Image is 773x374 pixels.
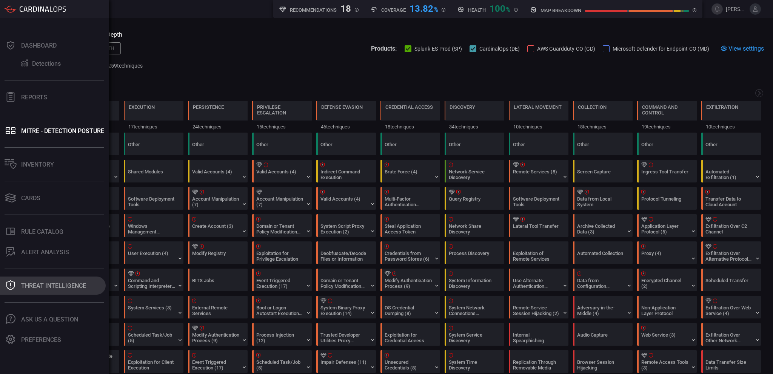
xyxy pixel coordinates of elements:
[445,187,504,210] div: T1012: Query Registry
[381,7,406,13] h5: Coverage
[445,350,504,373] div: T1124: System Time Discovery
[705,142,753,153] div: Other
[705,250,753,262] div: Exfiltration Over Alternative Protocol (3)
[192,250,239,262] div: Modify Registry
[513,332,560,343] div: Internal Spearphishing
[385,250,432,262] div: Credentials from Password Stores (6)
[316,323,376,346] div: T1127: Trusted Developer Utilities Proxy Execution
[701,160,761,182] div: T1020: Automated Exfiltration
[316,101,376,133] div: TA0005: Defense Evasion
[705,169,753,180] div: Automated Exfiltration (1)
[192,359,239,371] div: Event Triggered Execution (17)
[450,104,475,110] div: Discovery
[701,121,761,133] div: 10 techniques
[128,305,175,316] div: System Services (3)
[509,323,568,346] div: T1534: Internal Spearphishing (Not covered)
[414,46,462,52] span: Splunk-ES-Prod (SP)
[380,187,440,210] div: T1621: Multi-Factor Authentication Request Generation
[573,133,633,155] div: Other
[320,142,368,153] div: Other
[124,214,183,237] div: T1047: Windows Management Instrumentation
[192,223,239,235] div: Create Account (3)
[705,196,753,207] div: Transfer Data to Cloud Account
[188,241,248,264] div: T1112: Modify Registry
[705,359,753,371] div: Data Transfer Size Limits
[316,187,376,210] div: T1078: Valid Accounts
[513,305,560,316] div: Remote Service Session Hijacking (2)
[256,223,303,235] div: Domain or Tenant Policy Modification (2)
[320,332,368,343] div: Trusted Developer Utilities Proxy Execution (3)
[60,323,119,346] div: T1200: Hardware Additions (Not covered)
[124,269,183,291] div: T1059: Command and Scripting Interpreter
[721,44,764,53] div: View settings
[449,223,496,235] div: Network Share Discovery
[505,5,510,13] span: %
[637,101,697,133] div: TA0011: Command and Control
[433,5,438,13] span: %
[320,250,368,262] div: Deobfuscate/Decode Files or Information
[193,104,224,110] div: Persistence
[726,6,747,12] span: [PERSON_NAME].brand
[320,223,368,235] div: System Script Proxy Execution (2)
[449,142,496,153] div: Other
[380,160,440,182] div: T1110: Brute Force
[445,133,504,155] div: Other
[701,187,761,210] div: T1537: Transfer Data to Cloud Account
[129,104,155,110] div: Execution
[124,160,183,182] div: T1129: Shared Modules
[188,269,248,291] div: T1197: BITS Jobs
[192,196,239,207] div: Account Manipulation (7)
[257,104,307,116] div: Privilege Escalation
[385,169,432,180] div: Brute Force (4)
[188,121,248,133] div: 24 techniques
[21,127,104,134] div: MITRE - Detection Posture
[641,250,688,262] div: Proxy (4)
[509,296,568,318] div: T1563: Remote Service Session Hijacking
[637,214,697,237] div: T1071: Application Layer Protocol
[380,350,440,373] div: T1552: Unsecured Credentials
[321,104,363,110] div: Defense Evasion
[32,60,61,67] div: Detections
[188,214,248,237] div: T1136: Create Account
[124,323,183,346] div: T1053: Scheduled Task/Job
[252,133,312,155] div: Other
[385,278,432,289] div: Modify Authentication Process (9)
[573,187,633,210] div: T1005: Data from Local System
[701,350,761,373] div: T1030: Data Transfer Size Limits
[577,196,624,207] div: Data from Local System
[509,101,568,133] div: TA0008: Lateral Movement
[320,359,368,371] div: Impair Defenses (11)
[445,296,504,318] div: T1049: System Network Connections Discovery
[577,142,624,153] div: Other
[701,101,761,133] div: TA0010: Exfiltration
[540,8,581,13] h5: map breakdown
[256,142,303,153] div: Other
[192,142,239,153] div: Other
[449,196,496,207] div: Query Registry
[445,269,504,291] div: T1082: System Information Discovery
[385,332,432,343] div: Exploitation for Credential Access
[573,350,633,373] div: T1185: Browser Session Hijacking (Not covered)
[509,121,568,133] div: 10 techniques
[380,296,440,318] div: T1003: OS Credential Dumping
[573,323,633,346] div: T1123: Audio Capture (Not covered)
[252,160,312,182] div: T1078: Valid Accounts
[21,195,40,202] div: Cards
[290,7,337,13] h5: Recommendations
[509,241,568,264] div: T1210: Exploitation of Remote Services
[637,121,697,133] div: 19 techniques
[573,214,633,237] div: T1560: Archive Collected Data
[509,160,568,182] div: T1021: Remote Services
[701,323,761,346] div: T1011: Exfiltration Over Other Network Medium
[380,241,440,264] div: T1555: Credentials from Password Stores
[449,359,496,371] div: System Time Discovery
[371,45,397,52] span: Products:
[637,350,697,373] div: T1219: Remote Access Tools
[188,296,248,318] div: T1133: External Remote Services
[385,223,432,235] div: Steal Application Access Token
[385,305,432,316] div: OS Credential Dumping (8)
[445,101,504,133] div: TA0007: Discovery
[316,121,376,133] div: 46 techniques
[642,104,692,116] div: Command and Control
[410,3,438,12] div: 13.82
